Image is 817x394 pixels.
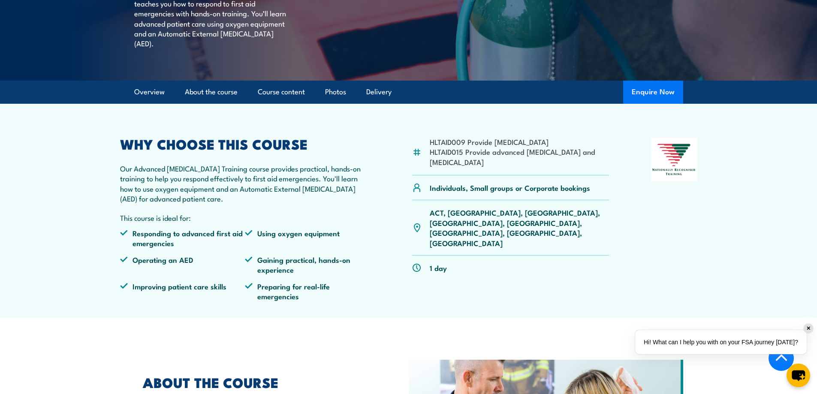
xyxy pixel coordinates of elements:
[120,163,371,204] p: Our Advanced [MEDICAL_DATA] Training course provides practical, hands-on training to help you res...
[143,376,369,388] h2: ABOUT THE COURSE
[651,138,697,181] img: Nationally Recognised Training logo.
[245,255,370,275] li: Gaining practical, hands-on experience
[623,81,683,104] button: Enquire Now
[430,208,609,248] p: ACT, [GEOGRAPHIC_DATA], [GEOGRAPHIC_DATA], [GEOGRAPHIC_DATA], [GEOGRAPHIC_DATA], [GEOGRAPHIC_DATA...
[804,324,813,333] div: ✕
[245,281,370,301] li: Preparing for real-life emergencies
[245,228,370,248] li: Using oxygen equipment
[635,330,807,354] div: Hi! What can I help you with on your FSA journey [DATE]?
[120,138,371,150] h2: WHY CHOOSE THIS COURSE
[120,213,371,223] p: This course is ideal for:
[430,147,609,167] li: HLTAID015 Provide advanced [MEDICAL_DATA] and [MEDICAL_DATA]
[430,137,609,147] li: HLTAID009 Provide [MEDICAL_DATA]
[430,263,447,273] p: 1 day
[120,281,245,301] li: Improving patient care skills
[185,81,238,103] a: About the course
[120,255,245,275] li: Operating an AED
[366,81,392,103] a: Delivery
[134,81,165,103] a: Overview
[787,364,810,387] button: chat-button
[258,81,305,103] a: Course content
[120,228,245,248] li: Responding to advanced first aid emergencies
[430,183,590,192] p: Individuals, Small groups or Corporate bookings
[325,81,346,103] a: Photos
